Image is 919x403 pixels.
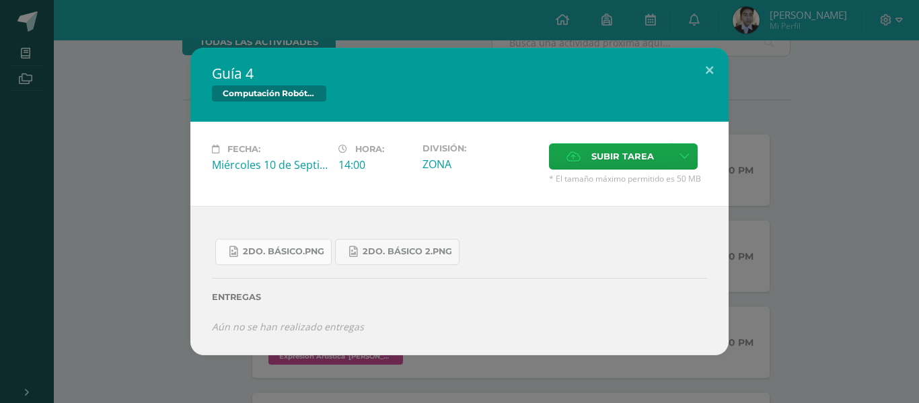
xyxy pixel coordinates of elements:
h2: Guía 4 [212,64,707,83]
a: 2do. Básico.png [215,239,332,265]
div: 14:00 [338,157,412,172]
span: Computación Robótica [212,85,326,102]
span: * El tamaño máximo permitido es 50 MB [549,173,707,184]
button: Close (Esc) [690,48,729,94]
span: Subir tarea [591,144,654,169]
i: Aún no se han realizado entregas [212,320,364,333]
span: 2do. Básico 2.png [363,246,452,257]
label: División: [422,143,538,153]
div: Miércoles 10 de Septiembre [212,157,328,172]
span: Fecha: [227,144,260,154]
a: 2do. Básico 2.png [335,239,459,265]
div: ZONA [422,157,538,172]
span: Hora: [355,144,384,154]
label: Entregas [212,292,707,302]
span: 2do. Básico.png [243,246,324,257]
